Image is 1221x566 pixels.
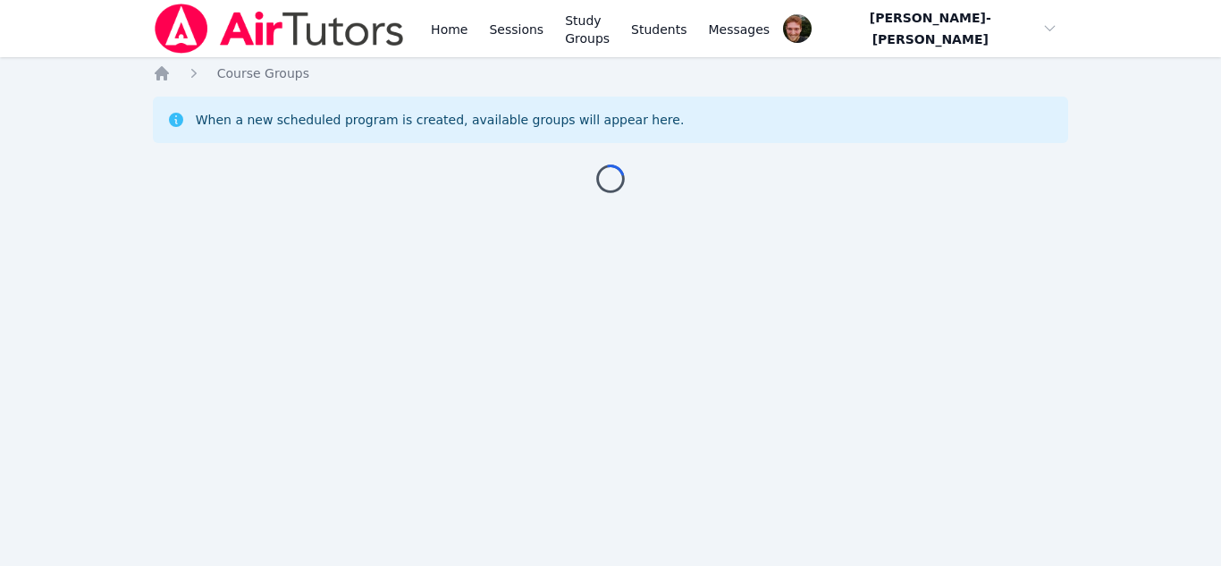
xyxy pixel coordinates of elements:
[709,21,770,38] span: Messages
[217,64,309,82] a: Course Groups
[217,66,309,80] span: Course Groups
[196,111,685,129] div: When a new scheduled program is created, available groups will appear here.
[153,64,1069,82] nav: Breadcrumb
[153,4,406,54] img: Air Tutors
